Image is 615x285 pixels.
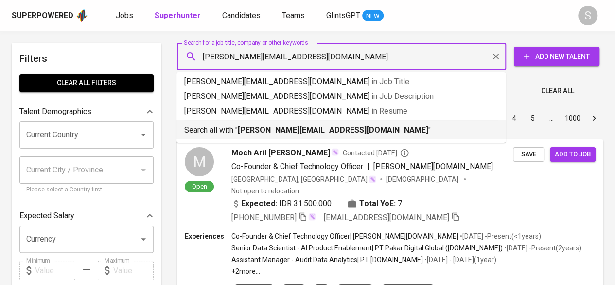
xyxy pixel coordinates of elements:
a: Superpoweredapp logo [12,8,88,23]
button: Go to page 4 [507,111,522,126]
img: magic_wand.svg [369,175,376,183]
p: Senior Data Scientist - AI Product Enablement | PT Pakar Digital Global ([DOMAIN_NAME]) [231,243,503,253]
button: Clear [489,50,503,63]
p: Please select a Country first [26,185,147,195]
span: | [367,161,369,172]
span: Co-Founder & Chief Technology Officer [231,162,363,171]
div: [GEOGRAPHIC_DATA], [GEOGRAPHIC_DATA] [231,174,376,184]
div: IDR 31.500.000 [231,198,332,209]
span: [EMAIL_ADDRESS][DOMAIN_NAME] [324,213,449,222]
span: Add to job [555,149,591,160]
img: magic_wand.svg [308,213,316,221]
div: S [578,6,597,25]
span: in Job Title [371,77,409,86]
p: • [DATE] - [DATE] ( 1 year ) [423,255,496,265]
span: [DEMOGRAPHIC_DATA] [386,174,460,184]
button: Open [137,232,150,246]
span: in Resume [371,106,407,115]
a: GlintsGPT NEW [326,10,384,22]
input: Value [113,261,154,280]
span: Candidates [222,11,261,20]
svg: By Batam recruiter [400,148,409,158]
span: Clear All [541,85,574,97]
b: Total YoE: [359,198,396,209]
p: Search all with " " [184,124,498,136]
span: Clear All filters [27,77,146,89]
button: Go to page 5 [525,111,541,126]
b: [PERSON_NAME][EMAIL_ADDRESS][DOMAIN_NAME] [238,125,428,134]
button: Add to job [550,147,596,162]
p: • [DATE] - Present ( 2 years ) [503,243,581,253]
span: Teams [282,11,305,20]
span: 7 [398,198,402,209]
p: Experiences [185,231,231,241]
h6: Filters [19,51,154,66]
button: Add New Talent [514,47,599,66]
button: Go to next page [586,111,602,126]
span: NEW [362,11,384,21]
div: Talent Demographics [19,102,154,121]
p: Expected Salary [19,210,74,222]
input: Value [35,261,75,280]
span: GlintsGPT [326,11,360,20]
a: Teams [282,10,307,22]
div: … [544,114,559,123]
span: Moch Aril [PERSON_NAME] [231,147,330,159]
a: Jobs [116,10,135,22]
button: Open [137,128,150,142]
a: Candidates [222,10,263,22]
b: Expected: [241,198,277,209]
div: M [185,147,214,176]
button: Save [513,147,544,162]
p: Not open to relocation [231,186,299,196]
button: Clear All [537,82,578,100]
div: Expected Salary [19,206,154,226]
span: in Job Description [371,92,434,101]
a: Superhunter [155,10,203,22]
span: Contacted [DATE] [343,148,409,158]
img: magic_wand.svg [331,148,339,156]
p: Talent Demographics [19,106,91,117]
span: [PHONE_NUMBER] [231,213,297,222]
div: Superpowered [12,10,73,21]
b: Superhunter [155,11,201,20]
p: [PERSON_NAME][EMAIL_ADDRESS][DOMAIN_NAME] [184,76,498,88]
p: • [DATE] - Present ( <1 years ) [458,231,541,241]
p: [PERSON_NAME][EMAIL_ADDRESS][DOMAIN_NAME] [184,105,498,117]
p: [PERSON_NAME][EMAIL_ADDRESS][DOMAIN_NAME] [184,91,498,102]
p: +2 more ... [231,266,581,276]
span: Add New Talent [522,51,592,63]
span: Open [188,182,211,190]
img: app logo [75,8,88,23]
button: Go to page 1000 [562,111,583,126]
p: Assistant Manager - Audit Data Analytics | PT [DOMAIN_NAME] [231,255,423,265]
p: Co-Founder & Chief Technology Officer | [PERSON_NAME][DOMAIN_NAME] [231,231,458,241]
span: Jobs [116,11,133,20]
nav: pagination navigation [431,111,603,126]
span: Save [518,149,539,160]
button: Clear All filters [19,74,154,92]
span: [PERSON_NAME][DOMAIN_NAME] [373,162,493,171]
